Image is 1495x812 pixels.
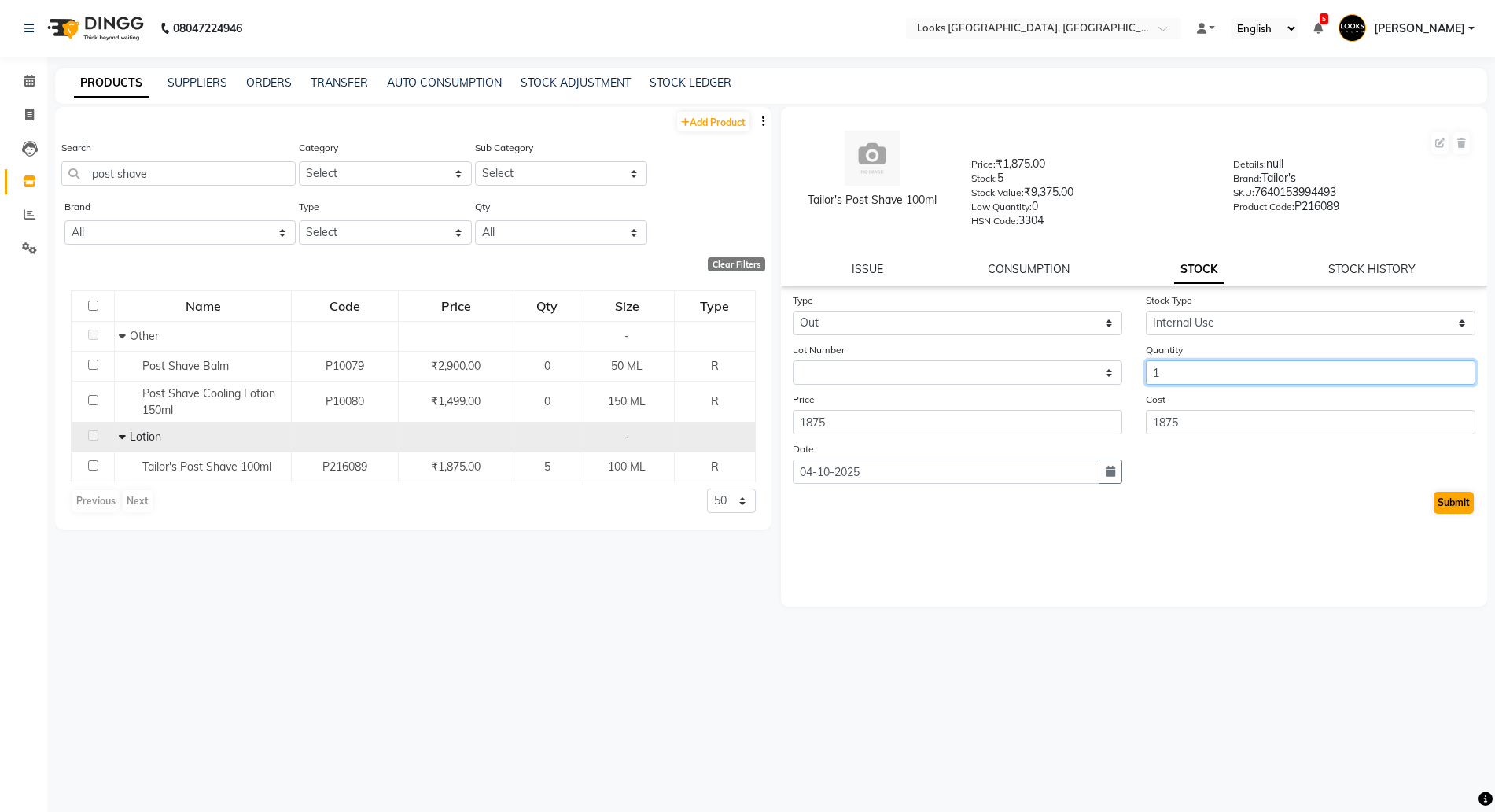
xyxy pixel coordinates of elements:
label: Type [793,293,813,308]
span: 0 [544,394,550,408]
a: ORDERS [246,76,292,90]
div: P216089 [1233,198,1471,220]
div: Type [676,292,754,320]
span: ₹2,900.00 [431,359,481,373]
a: STOCK [1174,256,1224,284]
a: STOCK LEDGER [650,76,731,90]
label: Stock Type [1146,293,1192,308]
label: Brand [64,200,90,214]
div: Price [400,292,513,320]
div: 7640153994493 [1233,184,1471,206]
div: null [1233,156,1471,178]
div: Qty [515,292,579,320]
span: ₹1,499.00 [431,394,481,408]
a: AUTO CONSUMPTION [387,76,502,90]
div: 3304 [971,212,1210,234]
a: 5 [1313,21,1323,35]
a: ISSUE [852,262,883,276]
span: Collapse Row [119,430,130,444]
span: Lotion [130,430,161,444]
div: Clear Filters [708,257,765,271]
label: Sub Category [475,141,533,155]
span: 0 [544,359,550,373]
div: Tailor's [1233,170,1471,192]
span: [PERSON_NAME] [1374,20,1465,37]
span: R [711,394,719,408]
a: Add Product [677,112,749,131]
a: SUPPLIERS [168,76,227,90]
span: R [711,460,719,474]
label: Lot Number [793,343,845,357]
button: Submit [1434,492,1474,514]
span: 50 ML [611,359,643,373]
label: Date [793,442,814,456]
div: 0 [971,198,1210,220]
label: Price [793,393,815,407]
span: - [624,329,629,343]
span: Post Shave Cooling Lotion 150ml [142,386,275,417]
label: Low Quantity: [971,200,1032,214]
input: Search by product name or code [61,161,296,186]
a: STOCK HISTORY [1328,262,1416,276]
span: Other [130,329,159,343]
b: 08047224946 [173,6,242,50]
span: 150 ML [608,394,646,408]
div: Tailor's Post Shave 100ml [797,192,948,209]
label: Category [299,141,338,155]
span: Tailor's Post Shave 100ml [142,460,271,474]
div: Size [581,292,672,320]
label: Price: [971,157,996,172]
div: Code [293,292,397,320]
img: logo [40,6,148,50]
div: ₹1,875.00 [971,156,1210,178]
div: 5 [971,170,1210,192]
label: Brand: [1233,172,1261,186]
a: PRODUCTS [74,69,149,98]
span: ₹1,875.00 [431,460,481,474]
span: P10079 [326,359,364,373]
span: R [711,359,719,373]
label: HSN Code: [971,214,1018,228]
label: SKU: [1233,186,1254,200]
span: P10080 [326,394,364,408]
label: Stock Value: [971,186,1024,200]
div: Name [116,292,290,320]
label: Search [61,141,91,155]
label: Stock: [971,172,997,186]
a: STOCK ADJUSTMENT [521,76,631,90]
span: P216089 [322,460,367,474]
div: ₹9,375.00 [971,184,1210,206]
label: Qty [475,200,490,214]
span: Collapse Row [119,329,130,343]
span: 100 ML [608,460,646,474]
img: Mangesh Mishra [1339,14,1366,42]
span: - [624,430,629,444]
a: TRANSFER [311,76,368,90]
img: avatar [845,131,900,186]
label: Cost [1146,393,1165,407]
a: CONSUMPTION [988,262,1070,276]
label: Product Code: [1233,200,1294,214]
label: Type [299,200,319,214]
span: 5 [1320,13,1328,24]
label: Quantity [1146,343,1183,357]
span: Post Shave Balm [142,359,229,373]
span: 5 [544,460,550,474]
label: Details: [1233,157,1266,172]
